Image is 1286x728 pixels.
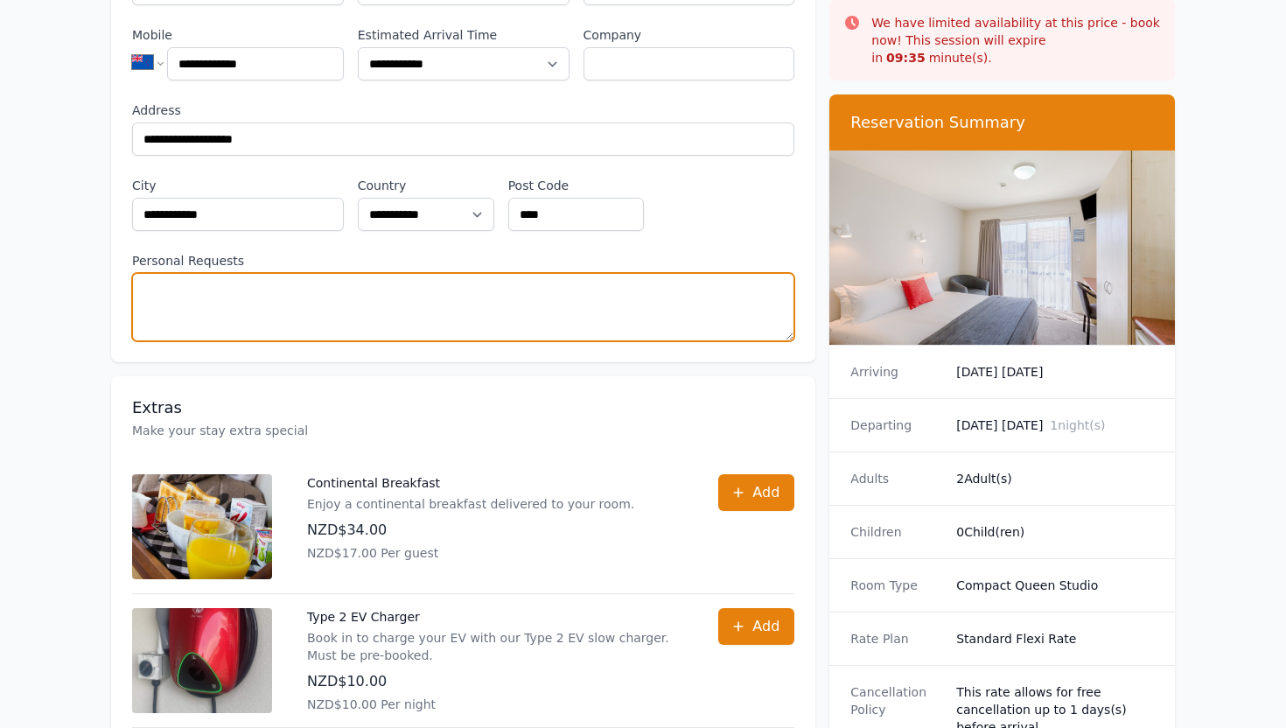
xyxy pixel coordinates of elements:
[956,470,1154,487] dd: 2 Adult(s)
[584,26,795,44] label: Company
[850,630,942,647] dt: Rate Plan
[850,523,942,541] dt: Children
[718,608,794,645] button: Add
[307,629,683,664] p: Book in to charge your EV with our Type 2 EV slow charger. Must be pre-booked.
[956,630,1154,647] dd: Standard Flexi Rate
[132,177,344,194] label: City
[886,51,926,65] strong: 09 : 35
[307,608,683,626] p: Type 2 EV Charger
[1050,418,1105,432] span: 1 night(s)
[307,520,634,541] p: NZD$34.00
[307,474,634,492] p: Continental Breakfast
[956,523,1154,541] dd: 0 Child(ren)
[956,363,1154,381] dd: [DATE] [DATE]
[307,671,683,692] p: NZD$10.00
[871,14,1161,66] p: We have limited availability at this price - book now! This session will expire in minute(s).
[752,616,779,637] span: Add
[307,696,683,713] p: NZD$10.00 Per night
[307,544,634,562] p: NZD$17.00 Per guest
[829,150,1175,345] img: Compact Queen Studio
[508,177,645,194] label: Post Code
[132,26,344,44] label: Mobile
[358,26,570,44] label: Estimated Arrival Time
[956,577,1154,594] dd: Compact Queen Studio
[132,608,272,713] img: Type 2 EV Charger
[307,495,634,513] p: Enjoy a continental breakfast delivered to your room.
[132,474,272,579] img: Continental Breakfast
[850,470,942,487] dt: Adults
[956,416,1154,434] dd: [DATE] [DATE]
[132,422,794,439] p: Make your stay extra special
[718,474,794,511] button: Add
[752,482,779,503] span: Add
[132,252,794,269] label: Personal Requests
[850,363,942,381] dt: Arriving
[132,101,794,119] label: Address
[132,397,794,418] h3: Extras
[850,112,1154,133] h3: Reservation Summary
[358,177,494,194] label: Country
[850,416,942,434] dt: Departing
[850,577,942,594] dt: Room Type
